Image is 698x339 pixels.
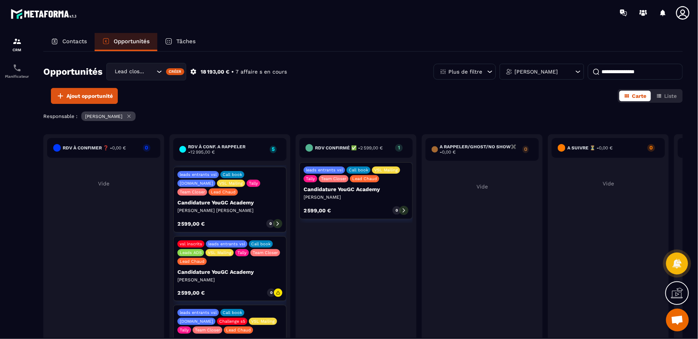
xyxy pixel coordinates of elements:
p: Tally [249,181,258,186]
a: schedulerschedulerPlanificateur [2,58,32,84]
img: formation [13,37,22,46]
p: Responsable : [43,113,78,119]
span: 0,00 € [442,149,456,155]
p: 2 599,00 € [177,221,205,226]
p: Lead Chaud [352,176,377,181]
p: leads entrants vsl [306,168,343,173]
p: 2 599,00 € [177,290,205,295]
p: Team Closer [253,250,278,255]
div: Créer [166,68,185,75]
p: leads entrants vsl [180,310,217,315]
p: 0 [396,208,398,213]
p: 5 [270,146,277,152]
p: 18 193,00 € [201,68,230,75]
p: Challenge s5 [219,319,245,324]
span: 12 995,00 € [190,149,215,155]
p: [DOMAIN_NAME] [180,319,213,324]
span: Liste [664,93,677,99]
p: Candidature YouGC Academy [177,199,282,206]
p: Call book [223,172,242,177]
a: formationformationCRM [2,31,32,58]
h2: Opportunités [43,64,103,79]
p: VSL Mailing [374,168,398,173]
p: Lead Chaud [211,190,236,195]
p: 0 [647,145,655,150]
p: leads entrants vsl [180,172,217,177]
span: 2 599,00 € [360,145,383,151]
div: Search for option [106,63,186,80]
span: Lead closing [113,67,147,76]
a: Tâches [157,33,203,51]
p: 0 [143,145,150,150]
p: Team Closer [180,190,205,195]
p: 0 [522,146,529,152]
p: Vide [47,180,160,187]
p: VSL Mailing [251,319,275,324]
img: logo [11,7,79,21]
p: Plus de filtre [448,69,482,74]
p: Tally [237,250,247,255]
p: Call book [223,310,242,315]
p: Call book [349,168,368,173]
p: Team Closer [195,328,220,333]
p: leads entrants vsl [208,242,245,246]
p: Candidature YouGC Academy [304,186,408,192]
img: scheduler [13,63,22,72]
p: vsl inscrits [180,242,202,246]
p: [PERSON_NAME] [304,194,408,200]
p: Planificateur [2,74,32,78]
p: [PERSON_NAME] [177,277,282,283]
span: Ajout opportunité [66,92,113,100]
h6: A SUIVRE ⏳ - [567,145,613,151]
p: Leads ADS [180,250,202,255]
p: [DOMAIN_NAME] [180,181,213,186]
p: VSL Mailing [208,250,231,255]
p: Vide [426,184,539,190]
p: [PERSON_NAME] [514,69,558,74]
p: CRM [2,48,32,52]
span: 0,00 € [112,145,126,151]
p: Vide [552,180,665,187]
p: [PERSON_NAME] [85,114,122,119]
p: Opportunités [114,38,150,45]
p: Lead Chaud [180,259,204,264]
p: 1 [395,145,403,150]
button: Carte [619,91,651,101]
h6: RDV à confimer ❓ - [63,145,126,151]
p: 0 [270,290,272,295]
p: 0 [269,221,272,226]
div: Ouvrir le chat [666,309,689,331]
h6: Rdv confirmé ✅ - [315,145,383,151]
p: VSL Mailing [219,181,243,186]
p: 2 599,00 € [304,208,331,213]
span: 0,00 € [599,145,613,151]
p: Lead Chaud [226,328,251,333]
p: Tally [180,328,189,333]
button: Ajout opportunité [51,88,118,104]
span: Carte [632,93,646,99]
button: Liste [652,91,681,101]
p: Candidature YouGC Academy [177,269,282,275]
a: Contacts [43,33,95,51]
p: 7 affaire s en cours [236,68,287,75]
p: • [231,68,234,75]
h6: A RAPPELER/GHOST/NO SHOW✖️ - [440,144,519,155]
p: Call book [251,242,271,246]
p: [PERSON_NAME] [PERSON_NAME] [177,207,282,213]
p: Team Closer [321,176,346,181]
a: Opportunités [95,33,157,51]
h6: RDV à conf. A RAPPELER - [188,144,266,155]
input: Search for option [147,67,155,76]
p: Contacts [62,38,87,45]
p: Tally [306,176,315,181]
p: Tâches [176,38,196,45]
